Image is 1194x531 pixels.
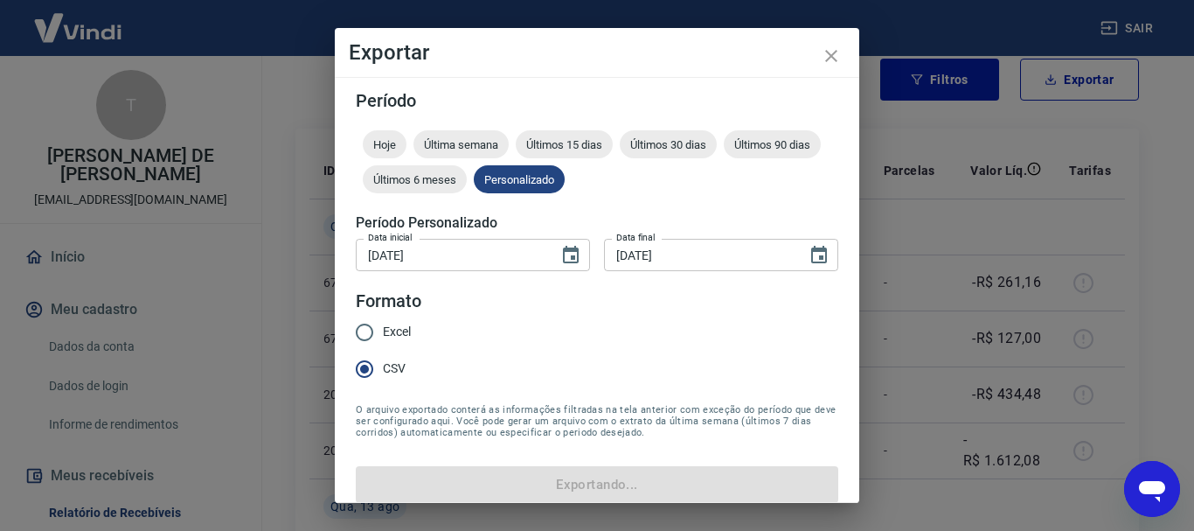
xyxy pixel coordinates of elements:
div: Última semana [413,130,509,158]
span: Personalizado [474,173,565,186]
span: Últimos 15 dias [516,138,613,151]
h5: Período [356,92,838,109]
span: O arquivo exportado conterá as informações filtradas na tela anterior com exceção do período que ... [356,404,838,438]
div: Hoje [363,130,406,158]
legend: Formato [356,289,421,314]
span: Últimos 6 meses [363,173,467,186]
div: Últimos 6 meses [363,165,467,193]
h5: Período Personalizado [356,214,838,232]
span: Últimos 90 dias [724,138,821,151]
div: Últimos 30 dias [620,130,717,158]
h4: Exportar [349,42,845,63]
div: Personalizado [474,165,565,193]
iframe: Botão para abrir a janela de mensagens [1124,461,1180,517]
button: Choose date, selected date is 14 de ago de 2025 [802,238,836,273]
button: Choose date, selected date is 25 de jul de 2025 [553,238,588,273]
span: Última semana [413,138,509,151]
label: Data inicial [368,231,413,244]
span: Hoje [363,138,406,151]
button: close [810,35,852,77]
label: Data final [616,231,656,244]
span: Excel [383,323,411,341]
span: CSV [383,360,406,378]
input: DD/MM/YYYY [356,239,546,271]
div: Últimos 15 dias [516,130,613,158]
div: Últimos 90 dias [724,130,821,158]
span: Últimos 30 dias [620,138,717,151]
input: DD/MM/YYYY [604,239,795,271]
